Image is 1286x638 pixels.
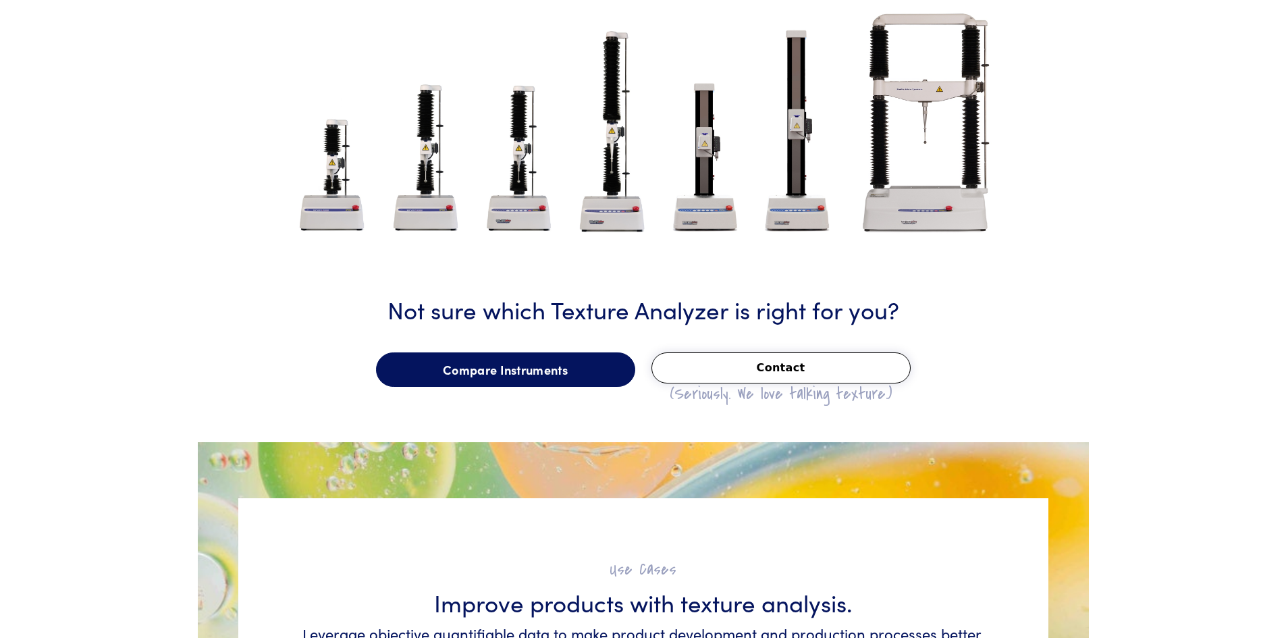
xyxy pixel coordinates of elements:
[376,352,635,388] a: Compare Instruments
[651,383,911,404] h2: (Seriously. We love talking texture.)
[299,559,988,580] h2: Use Cases
[299,585,988,618] h3: Improve products with texture analysis.
[651,352,911,383] button: Contact
[238,292,1048,325] h3: Not sure which Texture Analyzer is right for you?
